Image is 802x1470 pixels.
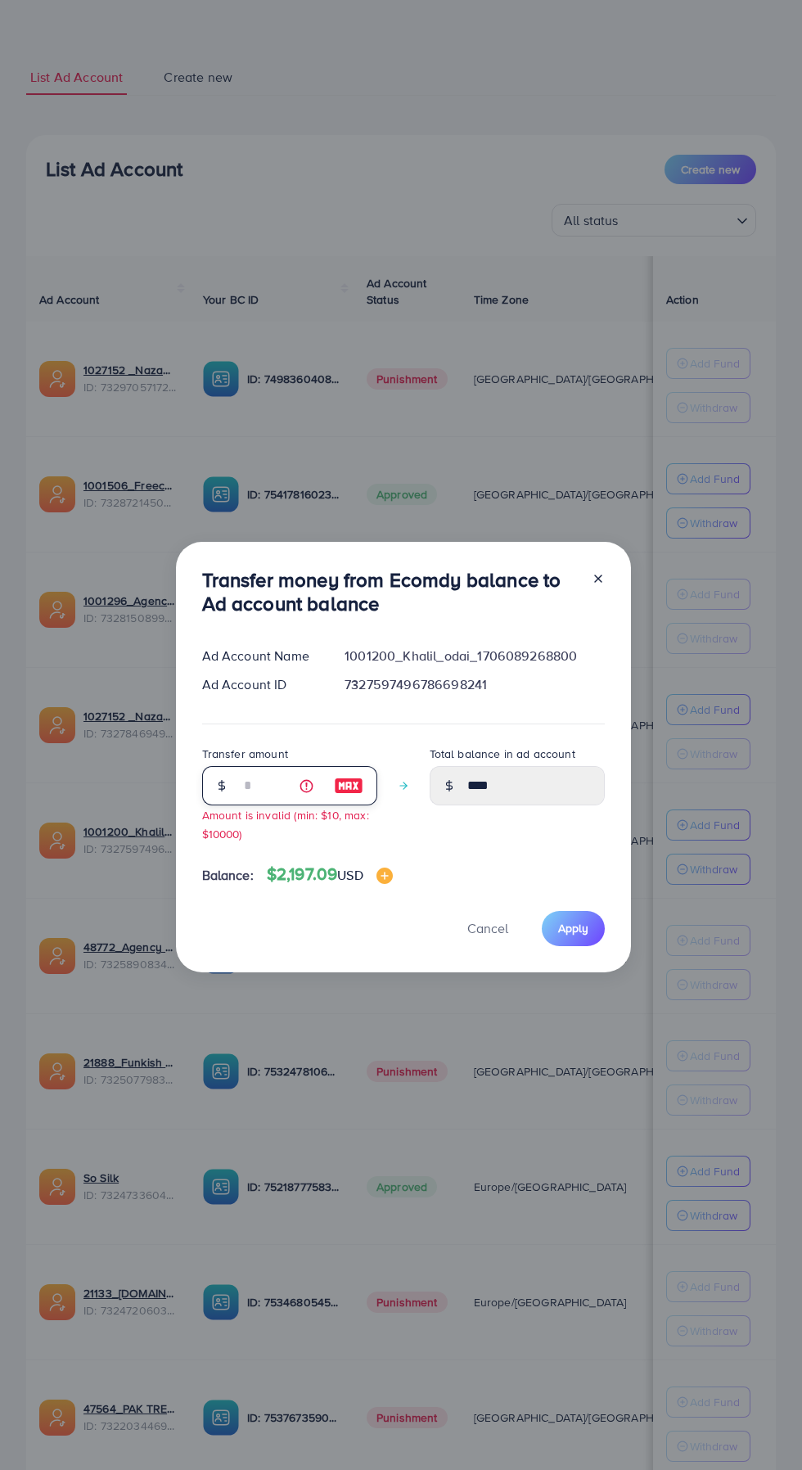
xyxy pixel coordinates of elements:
span: Cancel [467,919,508,937]
div: 1001200_Khalil_odai_1706089268800 [331,647,617,665]
label: Transfer amount [202,746,288,762]
img: image [376,868,393,884]
h3: Transfer money from Ecomdy balance to Ad account balance [202,568,579,616]
small: Amount is invalid (min: $10, max: $10000) [202,807,369,841]
iframe: Chat [732,1396,790,1458]
label: Total balance in ad account [430,746,575,762]
div: Ad Account Name [189,647,332,665]
button: Apply [542,911,605,946]
span: USD [337,866,363,884]
div: 7327597496786698241 [331,675,617,694]
div: Ad Account ID [189,675,332,694]
span: Balance: [202,866,254,885]
button: Cancel [447,911,529,946]
span: Apply [558,920,588,936]
h4: $2,197.09 [267,864,393,885]
img: image [334,776,363,796]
